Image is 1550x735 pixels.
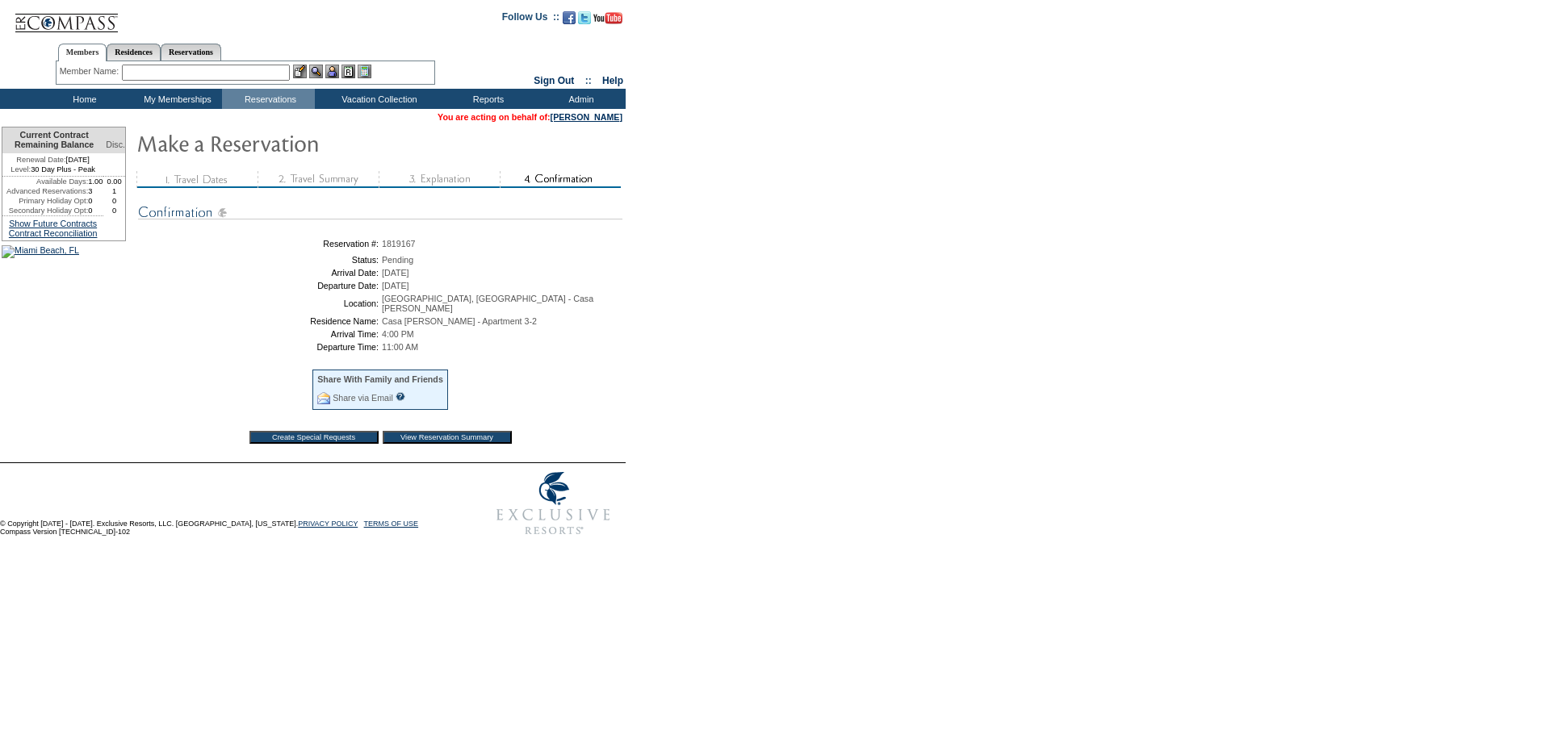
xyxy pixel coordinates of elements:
[500,171,621,188] img: step4_state2.gif
[141,281,379,290] td: Departure Date:
[315,89,440,109] td: Vacation Collection
[136,127,459,159] img: Make Reservation
[382,268,409,278] span: [DATE]
[382,329,414,339] span: 4:00 PM
[141,329,379,339] td: Arrival Time:
[161,44,221,61] a: Reservations
[141,255,379,265] td: Status:
[578,16,591,26] a: Follow us on Twitter
[578,11,591,24] img: Follow us on Twitter
[2,165,103,177] td: 30 Day Plus - Peak
[333,393,393,403] a: Share via Email
[533,89,626,109] td: Admin
[2,206,88,215] td: Secondary Holiday Opt:
[379,171,500,188] img: step3_state3.gif
[382,316,537,326] span: Casa [PERSON_NAME] - Apartment 3-2
[551,112,622,122] a: [PERSON_NAME]
[60,65,122,78] div: Member Name:
[103,196,125,206] td: 0
[9,219,97,228] a: Show Future Contracts
[358,65,371,78] img: b_calculator.gif
[141,268,379,278] td: Arrival Date:
[593,16,622,26] a: Subscribe to our YouTube Channel
[2,186,88,196] td: Advanced Reservations:
[440,89,533,109] td: Reports
[36,89,129,109] td: Home
[563,16,576,26] a: Become our fan on Facebook
[141,316,379,326] td: Residence Name:
[382,342,418,352] span: 11:00 AM
[382,255,413,265] span: Pending
[141,239,379,248] td: Reservation #:
[382,281,409,290] span: [DATE]
[317,374,443,384] div: Share With Family and Friends
[258,171,379,188] img: step2_state3.gif
[341,65,355,78] img: Reservations
[602,75,623,86] a: Help
[382,239,416,248] span: 1819167
[593,12,622,24] img: Subscribe to our YouTube Channel
[438,112,622,122] span: You are acting on behalf of:
[141,294,379,313] td: Location:
[129,89,222,109] td: My Memberships
[141,342,379,352] td: Departure Time:
[502,10,559,29] td: Follow Us ::
[2,196,88,206] td: Primary Holiday Opt:
[2,153,103,165] td: [DATE]
[2,245,79,258] img: Miami Beach, FL
[2,127,103,153] td: Current Contract Remaining Balance
[534,75,574,86] a: Sign Out
[103,206,125,215] td: 0
[88,177,103,186] td: 1.00
[383,431,512,444] input: View Reservation Summary
[222,89,315,109] td: Reservations
[364,520,419,528] a: TERMS OF USE
[106,140,125,149] span: Disc.
[481,463,626,544] img: Exclusive Resorts
[103,177,125,186] td: 0.00
[585,75,592,86] span: ::
[9,228,98,238] a: Contract Reconciliation
[293,65,307,78] img: b_edit.gif
[10,165,31,174] span: Level:
[58,44,107,61] a: Members
[2,177,88,186] td: Available Days:
[563,11,576,24] img: Become our fan on Facebook
[382,294,593,313] span: [GEOGRAPHIC_DATA], [GEOGRAPHIC_DATA] - Casa [PERSON_NAME]
[107,44,161,61] a: Residences
[16,155,65,165] span: Renewal Date:
[396,392,405,401] input: What is this?
[136,171,258,188] img: step1_state3.gif
[309,65,323,78] img: View
[298,520,358,528] a: PRIVACY POLICY
[88,206,103,215] td: 0
[88,186,103,196] td: 3
[103,186,125,196] td: 1
[325,65,339,78] img: Impersonate
[88,196,103,206] td: 0
[249,431,379,444] input: Create Special Requests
